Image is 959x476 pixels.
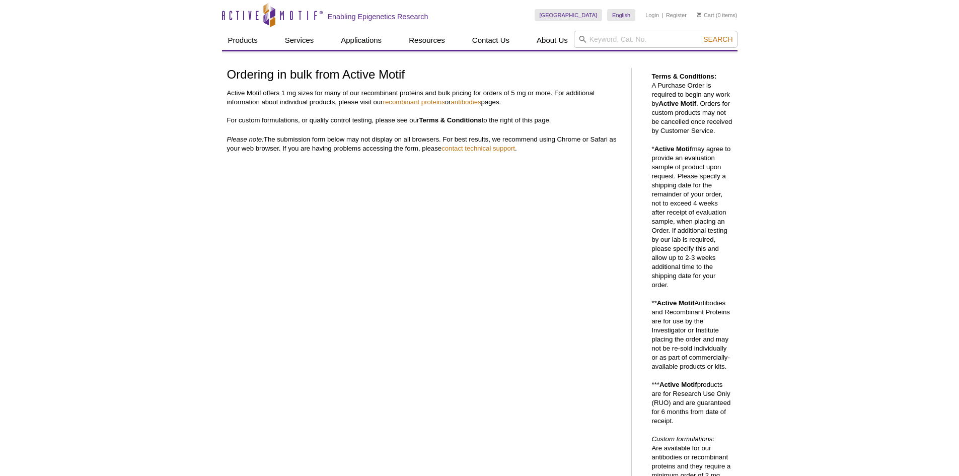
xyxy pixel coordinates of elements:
[466,31,515,50] a: Contact Us
[279,31,320,50] a: Services
[652,435,713,443] em: Custom formulations
[227,89,621,125] p: Active Motif offers 1 mg sizes for many of our recombinant proteins and bulk pricing for orders o...
[535,9,603,21] a: [GEOGRAPHIC_DATA]
[652,73,717,80] strong: Terms & Conditions:
[697,12,701,17] img: Your Cart
[666,12,687,19] a: Register
[227,135,264,143] em: Please note:
[441,145,515,152] a: contact technical support
[658,100,696,107] strong: Active Motif
[697,9,737,21] li: (0 items)
[328,12,428,21] h2: Enabling Epigenetics Research
[574,31,737,48] input: Keyword, Cat. No.
[403,31,451,50] a: Resources
[531,31,574,50] a: About Us
[383,98,445,106] a: recombinant proteins
[227,135,621,153] p: The submission form below may not display on all browsers. For best results, we recommend using C...
[703,35,732,43] span: Search
[419,116,481,124] strong: Terms & Conditions
[335,31,388,50] a: Applications
[662,9,663,21] li: |
[607,9,635,21] a: English
[654,145,692,153] strong: Active Motif
[227,68,621,83] h1: Ordering in bulk from Active Motif
[222,31,264,50] a: Products
[700,35,735,44] button: Search
[697,12,714,19] a: Cart
[657,299,695,307] strong: Active Motif
[451,98,481,106] a: antibodies
[659,381,697,388] strong: Active Motif
[645,12,659,19] a: Login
